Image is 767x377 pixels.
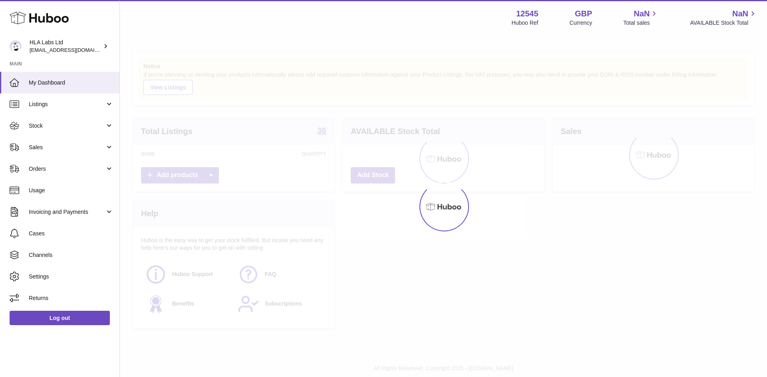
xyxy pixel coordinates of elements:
[29,251,113,259] span: Channels
[516,8,538,19] strong: 12545
[623,8,659,27] a: NaN Total sales
[29,165,105,173] span: Orders
[29,101,105,108] span: Listings
[732,8,748,19] span: NaN
[29,208,105,216] span: Invoicing and Payments
[29,79,113,87] span: My Dashboard
[623,19,659,27] span: Total sales
[512,19,538,27] div: Huboo Ref
[29,294,113,302] span: Returns
[29,187,113,194] span: Usage
[29,230,113,237] span: Cases
[634,8,650,19] span: NaN
[10,311,110,325] a: Log out
[690,8,757,27] a: NaN AVAILABLE Stock Total
[690,19,757,27] span: AVAILABLE Stock Total
[29,144,105,151] span: Sales
[29,122,105,130] span: Stock
[10,40,22,52] img: internalAdmin-12545@internal.huboo.com
[570,19,592,27] div: Currency
[575,8,592,19] strong: GBP
[30,47,117,53] span: [EMAIL_ADDRESS][DOMAIN_NAME]
[29,273,113,280] span: Settings
[30,39,101,54] div: HLA Labs Ltd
